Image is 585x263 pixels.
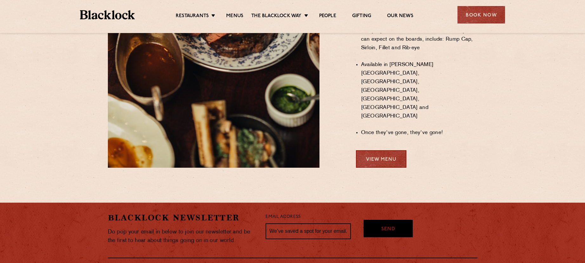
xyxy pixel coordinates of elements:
[226,13,243,20] a: Menus
[387,13,413,20] a: Our News
[251,13,301,20] a: The Blacklock Way
[80,10,135,19] img: BL_Textured_Logo-footer-cropped.svg
[108,228,256,245] p: Do pop your email in below to join our newsletter and be the first to hear about things going on ...
[266,223,351,239] input: We’ve saved a spot for your email...
[356,150,406,168] a: View Menu
[381,226,395,233] span: Send
[108,212,256,223] h2: Blacklock Newsletter
[361,129,477,137] li: Once they've gone, they've gone!
[319,13,336,20] a: People
[457,6,505,24] div: Book Now
[176,13,209,20] a: Restaurants
[352,13,371,20] a: Gifting
[361,61,477,121] li: Available in [PERSON_NAME][GEOGRAPHIC_DATA], [GEOGRAPHIC_DATA], [GEOGRAPHIC_DATA], [GEOGRAPHIC_DA...
[361,27,477,52] li: Everyday can be a little different, but cuts you can expect on the boards, include: Rump Cap, Sir...
[266,213,300,221] label: Email Address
